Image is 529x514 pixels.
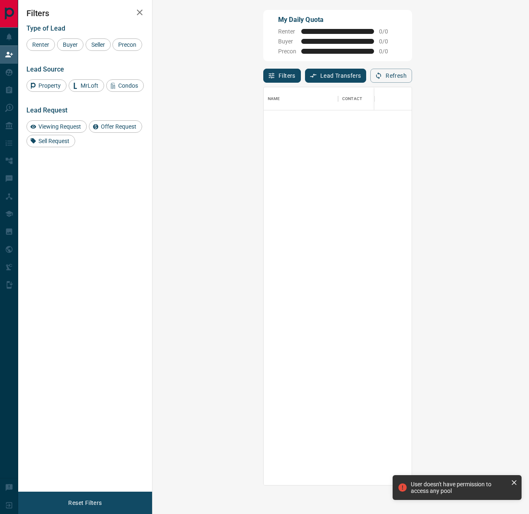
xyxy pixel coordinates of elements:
div: User doesn't have permission to access any pool [411,481,508,494]
span: Seller [88,41,108,48]
button: Lead Transfers [305,69,367,83]
span: Buyer [60,41,81,48]
div: Buyer [57,38,83,51]
div: Seller [86,38,111,51]
div: Offer Request [89,120,142,133]
span: Offer Request [98,123,139,130]
span: Precon [115,41,139,48]
span: Precon [278,48,296,55]
div: Name [268,87,280,110]
h2: Filters [26,8,144,18]
div: MrLoft [69,79,104,92]
div: Sell Request [26,135,75,147]
span: Lead Source [26,65,64,73]
span: Sell Request [36,138,72,144]
button: Filters [263,69,301,83]
div: Precon [112,38,142,51]
div: Renter [26,38,55,51]
div: Property [26,79,67,92]
p: My Daily Quota [278,15,397,25]
span: Buyer [278,38,296,45]
button: Refresh [370,69,412,83]
span: Type of Lead [26,24,65,32]
span: 0 / 0 [379,38,397,45]
div: Contact [338,87,404,110]
span: 0 / 0 [379,28,397,35]
div: Name [264,87,338,110]
span: Viewing Request [36,123,84,130]
span: Renter [29,41,52,48]
span: Property [36,82,64,89]
div: Contact [342,87,362,110]
div: Viewing Request [26,120,87,133]
span: 0 / 0 [379,48,397,55]
button: Reset Filters [63,496,107,510]
span: Lead Request [26,106,67,114]
span: Renter [278,28,296,35]
span: MrLoft [78,82,101,89]
div: Condos [106,79,144,92]
span: Condos [115,82,141,89]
